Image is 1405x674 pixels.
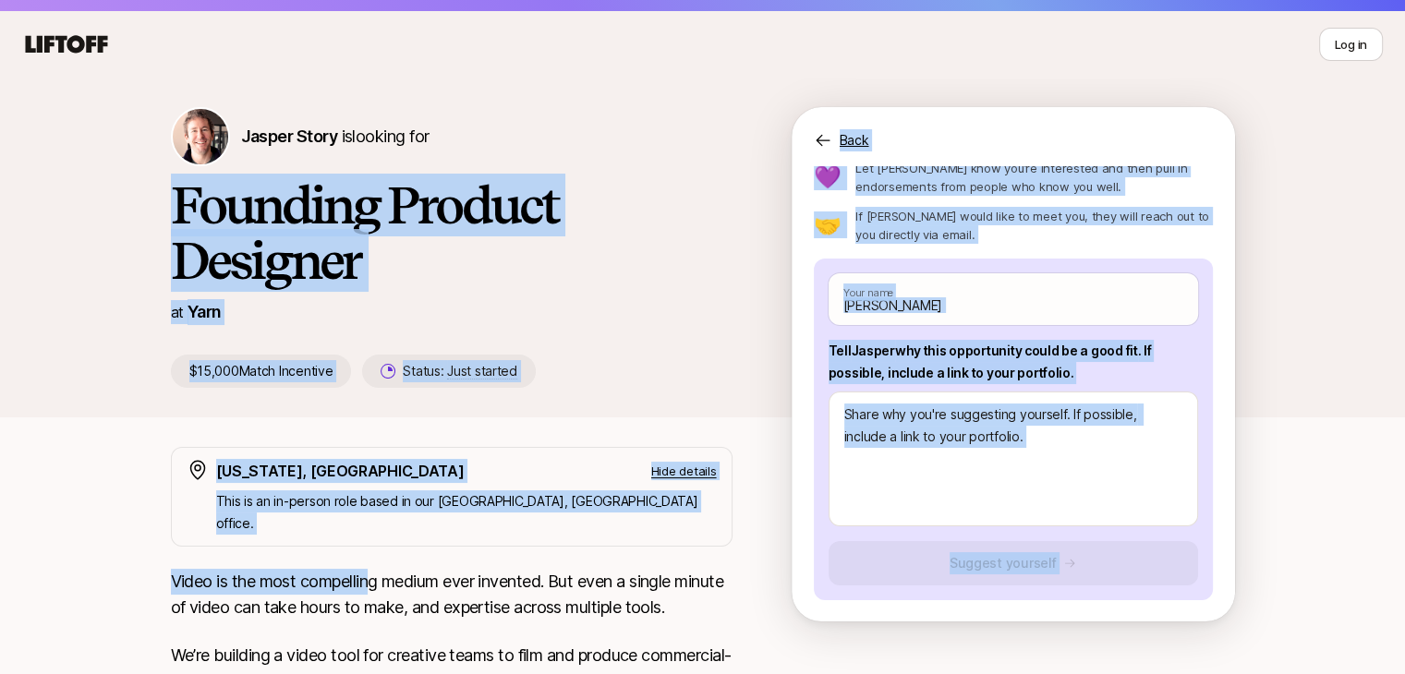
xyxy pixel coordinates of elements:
span: Just started [447,363,517,379]
p: [US_STATE], [GEOGRAPHIC_DATA] [216,459,465,483]
p: Hide details [651,462,717,480]
p: Video is the most compelling medium ever invented. But even a single minute of video can take hou... [171,569,733,620]
p: $15,000 Match Incentive [171,355,352,388]
p: Back [840,129,869,151]
p: If [PERSON_NAME] would like to meet you, they will reach out to you directly via email. [855,207,1212,244]
p: This is an in-person role based in our [GEOGRAPHIC_DATA], [GEOGRAPHIC_DATA] office. [216,490,717,535]
h1: Founding Product Designer [171,177,733,288]
p: Status: [403,360,516,382]
p: 🤝 [814,214,842,236]
p: at [171,300,184,324]
span: Jasper Story [241,126,338,146]
p: is looking for [241,124,430,150]
img: Jasper Story [173,109,228,164]
p: Let [PERSON_NAME] know you’re interested and then pull in endorsements from people who know you w... [855,159,1212,196]
a: Yarn [188,302,222,321]
button: Log in [1319,28,1383,61]
p: 💜 [814,166,842,188]
p: Tell Jasper why this opportunity could be a good fit . If possible, include a link to your portfo... [829,340,1198,384]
